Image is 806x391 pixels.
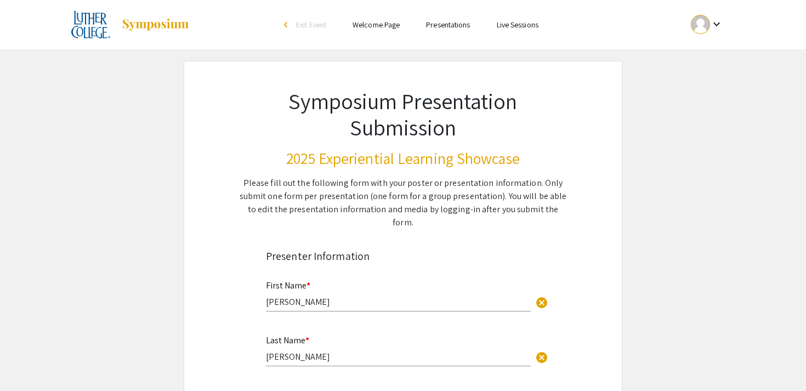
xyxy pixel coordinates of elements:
[266,296,531,308] input: Type Here
[531,291,553,313] button: Clear
[8,342,47,383] iframe: Chat
[71,11,190,38] a: 2025 Experiential Learning Showcase
[71,11,110,38] img: 2025 Experiential Learning Showcase
[237,149,569,168] h3: 2025 Experiential Learning Showcase
[284,21,291,28] div: arrow_back_ios
[710,18,723,31] mat-icon: Expand account dropdown
[535,351,548,364] span: cancel
[535,296,548,309] span: cancel
[497,20,538,30] a: Live Sessions
[237,177,569,229] div: Please fill out the following form with your poster or presentation information. Only submit one ...
[266,280,310,291] mat-label: First Name
[296,20,326,30] span: Exit Event
[266,351,531,362] input: Type Here
[266,335,309,346] mat-label: Last Name
[679,12,735,37] button: Expand account dropdown
[531,345,553,367] button: Clear
[237,88,569,140] h1: Symposium Presentation Submission
[353,20,400,30] a: Welcome Page
[121,18,190,31] img: Symposium by ForagerOne
[426,20,470,30] a: Presentations
[266,248,540,264] div: Presenter Information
